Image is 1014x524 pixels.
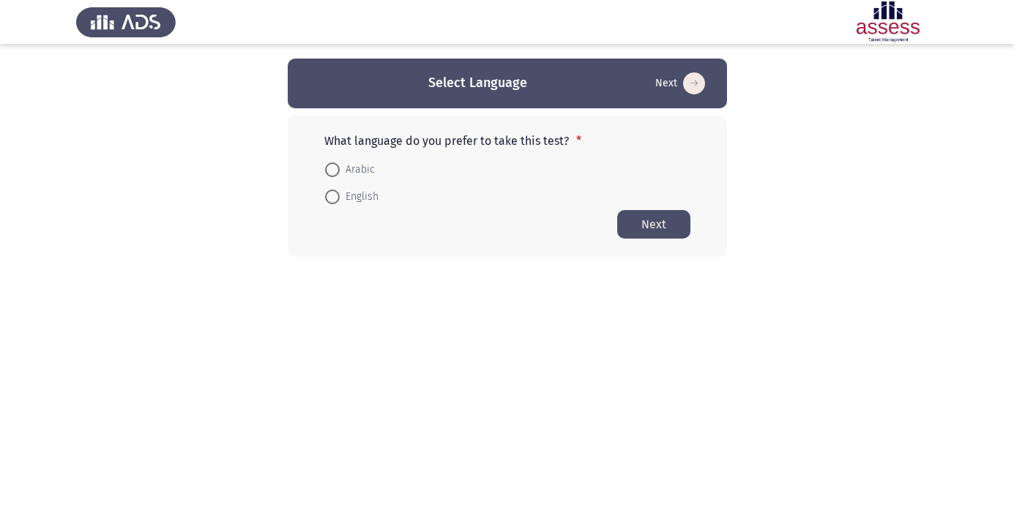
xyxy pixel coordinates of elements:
[76,1,176,42] img: Assess Talent Management logo
[340,161,375,179] span: Arabic
[340,188,379,206] span: English
[838,1,938,42] img: Assessment logo of ASSESS Focus 4 Module Assessment
[617,210,690,239] button: Start assessment
[428,74,527,92] h3: Select Language
[324,134,690,148] p: What language do you prefer to take this test?
[651,72,709,95] button: Start assessment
